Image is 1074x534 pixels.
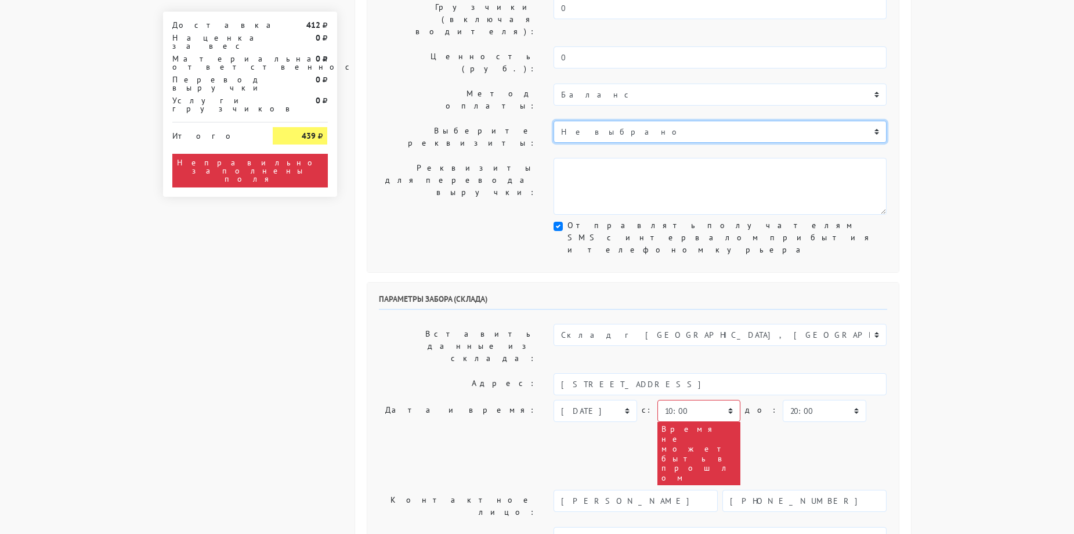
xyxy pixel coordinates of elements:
[164,55,265,71] div: Материальная ответственность
[370,373,545,395] label: Адрес:
[164,75,265,92] div: Перевод выручки
[745,400,778,420] label: до:
[370,490,545,522] label: Контактное лицо:
[642,400,653,420] label: c:
[554,490,718,512] input: Имя
[164,34,265,50] div: Наценка за вес
[370,400,545,485] label: Дата и время:
[316,95,320,106] strong: 0
[370,84,545,116] label: Метод оплаты:
[306,20,320,30] strong: 412
[370,324,545,369] label: Вставить данные из склада:
[164,21,265,29] div: Доставка
[164,96,265,113] div: Услуги грузчиков
[379,294,887,310] h6: Параметры забора (склада)
[172,127,256,140] div: Итого
[370,46,545,79] label: Ценность (руб.):
[567,219,887,256] label: Отправлять получателям SMS с интервалом прибытия и телефоном курьера
[172,154,328,187] div: Неправильно заполнены поля
[370,121,545,153] label: Выберите реквизиты:
[370,158,545,215] label: Реквизиты для перевода выручки:
[302,131,316,141] strong: 439
[316,53,320,64] strong: 0
[722,490,887,512] input: Телефон
[657,422,740,485] div: Время не может быть в прошлом
[316,33,320,43] strong: 0
[316,74,320,85] strong: 0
